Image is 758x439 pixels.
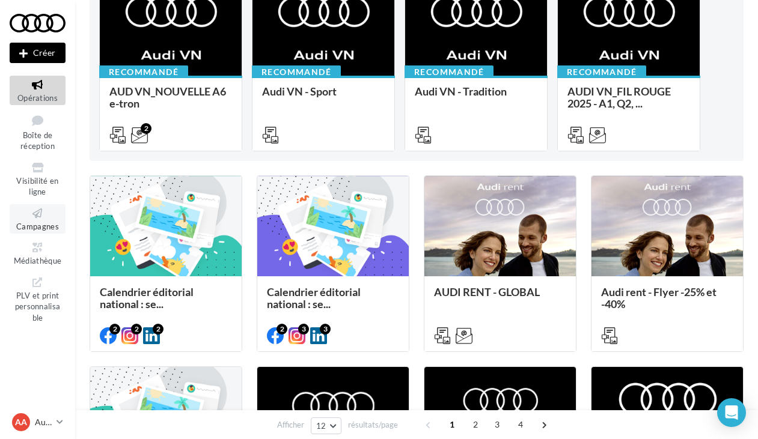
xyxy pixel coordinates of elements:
a: PLV et print personnalisable [10,273,66,325]
a: Opérations [10,76,66,105]
span: AUDI VN_FIL ROUGE 2025 - A1, Q2, ... [567,85,671,110]
div: Recommandé [557,65,646,79]
div: 2 [131,324,142,335]
div: 3 [298,324,309,335]
span: Audi VN - Sport [262,85,337,98]
span: 2 [466,415,485,434]
span: 4 [511,415,530,434]
span: Boîte de réception [20,130,55,151]
span: résultats/page [348,419,398,431]
a: Médiathèque [10,238,66,268]
div: Nouvelle campagne [10,43,66,63]
span: AA [15,416,27,428]
div: Open Intercom Messenger [717,398,746,427]
a: Visibilité en ligne [10,159,66,199]
div: 2 [109,324,120,335]
span: Audi rent - Flyer -25% et -40% [601,285,717,310]
span: AUDI RENT - GLOBAL [434,285,540,298]
span: Visibilité en ligne [16,176,58,197]
div: 2 [153,324,164,335]
div: 3 [320,324,331,335]
span: Calendrier éditorial national : se... [100,285,194,310]
button: Créer [10,43,66,63]
div: Recommandé [99,65,188,79]
span: Afficher [277,419,304,431]
a: AA Audi [GEOGRAPHIC_DATA] [10,411,66,434]
span: PLV et print personnalisable [15,288,61,322]
span: 1 [442,415,462,434]
span: Médiathèque [14,256,62,265]
button: 12 [311,417,341,434]
p: Audi [GEOGRAPHIC_DATA] [35,416,52,428]
span: AUD VN_NOUVELLE A6 e-tron [109,85,226,110]
span: Audi VN - Tradition [415,85,507,98]
span: Opérations [17,93,58,103]
span: 12 [316,421,326,431]
a: Campagnes [10,204,66,234]
span: Campagnes [16,222,59,231]
div: 2 [141,123,151,134]
div: 2 [277,324,287,335]
span: Calendrier éditorial national : se... [267,285,361,310]
span: 3 [488,415,507,434]
div: Recommandé [252,65,341,79]
a: Boîte de réception [10,110,66,154]
div: Recommandé [405,65,494,79]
